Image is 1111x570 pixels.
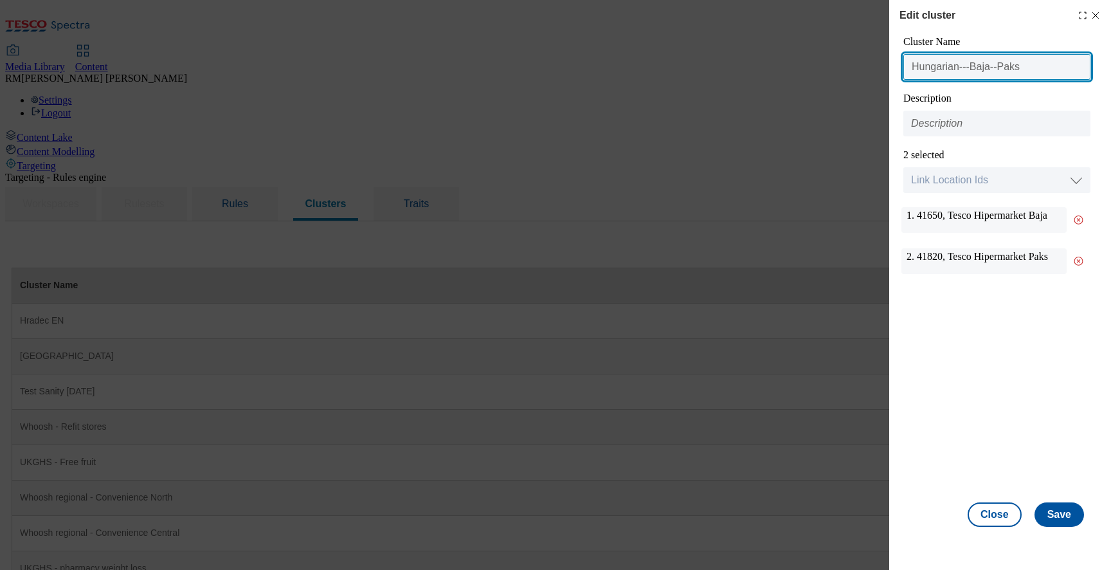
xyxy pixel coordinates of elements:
button: Close [968,502,1022,527]
button: Save [1034,502,1084,527]
label: Description [903,93,952,104]
div: 2. 41820, Tesco Hipermarket Paks [901,248,1067,274]
label: Cluster Name [903,36,960,47]
div: 2 selected [903,149,1090,161]
h4: Edit cluster [899,8,955,23]
input: Cluster Name [903,54,1090,80]
div: 1. 41650, Tesco Hipermarket Baja [901,207,1067,233]
input: Description [903,111,1090,136]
